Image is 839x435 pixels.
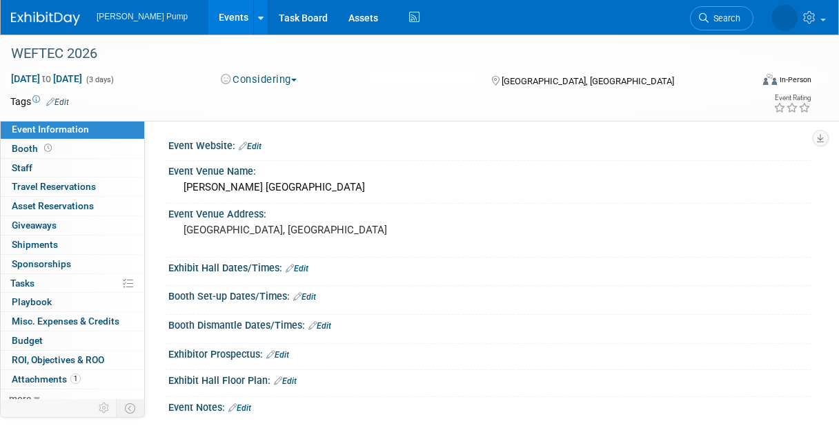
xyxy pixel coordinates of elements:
span: Budget [12,335,43,346]
span: Tasks [10,278,34,289]
a: Travel Reservations [1,177,144,196]
a: Staff [1,159,144,177]
span: Staff [12,162,32,173]
a: Edit [274,376,297,386]
span: Attachments [12,374,81,385]
div: Exhibitor Prospectus: [168,344,811,362]
img: Format-Inperson.png [763,74,777,85]
a: Attachments1 [1,370,144,389]
span: (3 days) [85,75,114,84]
td: Personalize Event Tab Strip [92,399,117,417]
span: Sponsorships [12,258,71,269]
span: Asset Reservations [12,200,94,211]
span: Travel Reservations [12,181,96,192]
div: WEFTEC 2026 [6,41,743,66]
a: Tasks [1,274,144,293]
div: Booth Set-up Dates/Times: [168,286,811,304]
span: ROI, Objectives & ROO [12,354,104,365]
span: [DATE] [DATE] [10,72,83,85]
a: Asset Reservations [1,197,144,215]
span: Misc. Expenses & Credits [12,316,119,327]
a: Edit [46,97,69,107]
span: more [9,393,31,404]
span: 1 [70,374,81,384]
a: more [1,389,144,408]
a: Sponsorships [1,255,144,273]
a: Misc. Expenses & Credits [1,312,144,331]
span: Booth not reserved yet [41,143,55,153]
a: Search [690,6,753,30]
a: Giveaways [1,216,144,235]
button: Considering [216,72,302,87]
a: Edit [286,264,308,273]
img: Amanda Smith [771,5,798,31]
a: Budget [1,331,144,350]
span: [PERSON_NAME] Pump [97,12,188,21]
div: [PERSON_NAME] [GEOGRAPHIC_DATA] [179,177,801,198]
img: ExhibitDay [11,12,80,26]
div: Booth Dismantle Dates/Times: [168,315,811,333]
div: Event Format [695,72,812,93]
a: Shipments [1,235,144,254]
div: Event Rating [773,95,811,101]
span: to [40,73,53,84]
a: Event Information [1,120,144,139]
a: ROI, Objectives & ROO [1,351,144,369]
span: Event Information [12,124,89,135]
a: Edit [293,292,316,302]
span: Playbook [12,296,52,307]
span: Shipments [12,239,58,250]
div: Event Notes: [168,397,811,415]
div: In-Person [779,75,811,85]
a: Edit [266,350,289,360]
td: Tags [10,95,69,108]
span: Giveaways [12,220,57,231]
span: Search [709,13,740,23]
pre: [GEOGRAPHIC_DATA], [GEOGRAPHIC_DATA] [184,224,421,236]
span: Booth [12,143,55,154]
div: Event Venue Address: [168,204,811,221]
span: [GEOGRAPHIC_DATA], [GEOGRAPHIC_DATA] [502,76,674,86]
a: Edit [228,403,251,413]
a: Booth [1,139,144,158]
a: Edit [308,321,331,331]
td: Toggle Event Tabs [117,399,145,417]
div: Exhibit Hall Dates/Times: [168,258,811,275]
a: Playbook [1,293,144,311]
div: Event Venue Name: [168,161,811,178]
div: Exhibit Hall Floor Plan: [168,370,811,388]
div: Event Website: [168,135,811,153]
a: Edit [239,142,261,151]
